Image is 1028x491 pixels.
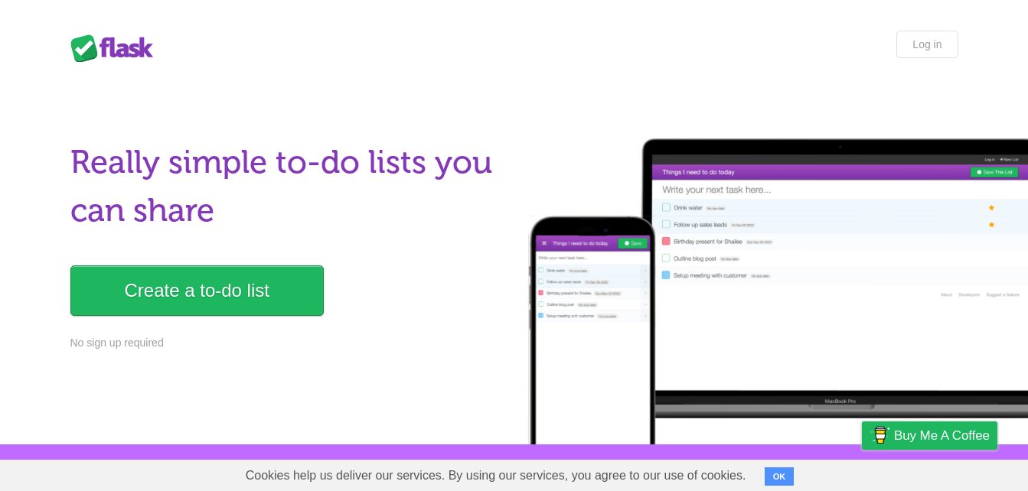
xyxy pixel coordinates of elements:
[896,31,958,58] a: Log in
[70,335,505,351] p: No sign up required
[70,265,324,316] a: Create a to-do list
[870,422,890,448] img: Buy me a coffee
[862,421,997,450] a: Buy me a coffee
[894,422,990,449] span: Buy me a coffee
[70,138,505,235] h1: Really simple to-do lists you can share
[70,34,162,62] div: Flask Lists
[230,460,762,491] span: Cookies help us deliver our services. By using our services, you agree to our use of cookies.
[765,467,795,486] button: OK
